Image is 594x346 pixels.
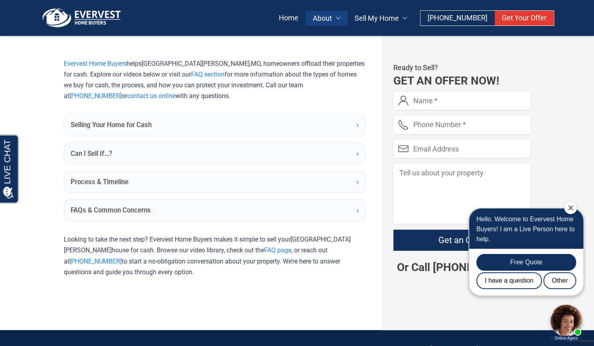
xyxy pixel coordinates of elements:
[191,71,225,78] a: FAQ section
[64,60,126,67] a: Evervest Home Buyers
[71,149,112,159] b: Can I Sell If…?
[495,11,554,26] a: Get Your Offer
[420,11,495,26] a: [PHONE_NUMBER]
[69,92,122,100] a: [PHONE_NUMBER]
[347,11,414,26] a: Sell My Home
[357,149,359,159] span: ›
[69,258,122,265] a: [PHONE_NUMBER]
[428,14,487,22] span: [PHONE_NUMBER]
[458,201,586,342] iframe: Chat Invitation
[40,8,124,28] img: logo.png
[20,6,64,16] span: Opens a chat window
[71,205,151,215] b: FAQs & Common Concerns
[393,260,530,275] p: Or Call [PHONE_NUMBER]
[127,92,176,100] a: contact us online
[71,177,128,187] b: Process & Timeline
[142,60,250,67] span: [GEOGRAPHIC_DATA][PERSON_NAME]
[393,62,530,74] p: Ready to Sell?
[393,92,530,260] form: Contact form
[64,200,365,221] summary: FAQs & Common Concerns ›
[64,234,365,277] p: Looking to take the next step? Evervest Home Buyers makes it simple to sell your house for cash. ...
[64,143,365,164] summary: Can I Sell If…? ›
[64,114,365,136] summary: Selling Your Home for Cash ›
[272,11,306,26] a: Home
[71,120,152,130] b: Selling Your Home for Cash
[393,92,530,110] input: Name *
[264,246,291,254] a: FAQ page
[357,205,359,215] span: ›
[64,58,365,102] p: helps , , homeowners offload their properties for cash. Explore our videos below or visit our for...
[306,11,347,26] a: About
[357,177,359,187] span: ›
[393,74,530,88] h2: Get an Offer Now!
[357,120,359,130] span: ›
[251,60,260,67] span: MO
[64,171,365,193] summary: Process & Timeline ›
[393,230,530,251] input: Get an Offer
[393,116,530,134] input: Phone Number *
[393,140,530,158] input: Email Address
